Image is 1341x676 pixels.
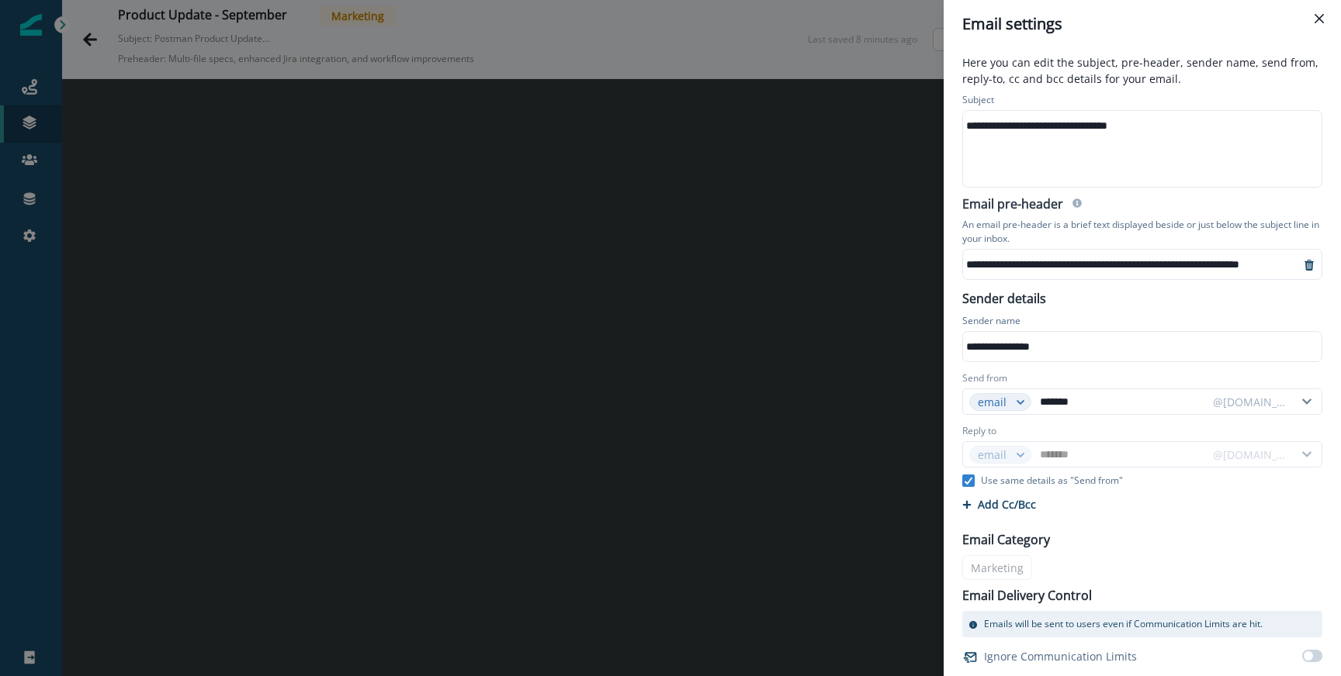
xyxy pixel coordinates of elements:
svg: remove-preheader [1303,259,1315,271]
p: An email pre-header is a brief text displayed beside or just below the subject line in your inbox. [962,215,1322,249]
p: Subject [962,93,994,110]
p: Sender details [953,286,1055,308]
label: Reply to [962,424,996,438]
button: Add Cc/Bcc [962,497,1036,512]
p: Here you can edit the subject, pre-header, sender name, send from, reply-to, cc and bcc details f... [953,54,1332,90]
p: Ignore Communication Limits [984,648,1137,664]
div: Email settings [962,12,1322,36]
p: Email Category [962,530,1050,549]
div: email [978,394,1009,410]
h2: Email pre-header [962,197,1063,215]
p: Emails will be sent to users even if Communication Limits are hit. [984,617,1263,631]
p: Sender name [962,314,1020,331]
div: @[DOMAIN_NAME] [1213,394,1287,410]
button: Close [1307,6,1332,31]
label: Send from [962,371,1007,385]
p: Use same details as "Send from" [981,474,1123,488]
p: Email Delivery Control [962,586,1092,605]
